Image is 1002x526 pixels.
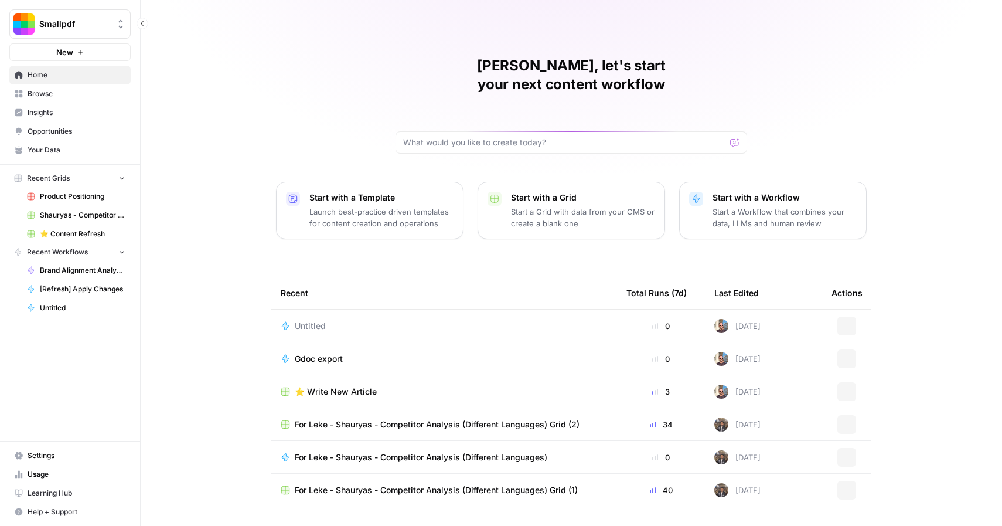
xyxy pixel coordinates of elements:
span: For Leke - Shauryas - Competitor Analysis (Different Languages) Grid (2) [295,419,580,430]
button: New [9,43,131,61]
div: 0 [626,353,696,365]
span: For Leke - Shauryas - Competitor Analysis (Different Languages) [295,452,547,463]
span: Insights [28,107,125,118]
a: Gdoc export [281,353,608,365]
a: Home [9,66,131,84]
span: Settings [28,450,125,461]
button: Recent Grids [9,169,131,187]
div: Actions [831,277,863,309]
button: Workspace: Smallpdf [9,9,131,39]
div: 0 [626,452,696,463]
a: Shauryas - Competitor Analysis (Different Languages) Grid [22,206,131,225]
div: Last Edited [714,277,759,309]
button: Start with a TemplateLaunch best-practice driven templates for content creation and operations [276,182,463,239]
p: Start with a Workflow [713,192,857,203]
span: Shauryas - Competitor Analysis (Different Languages) Grid [40,210,125,220]
img: 12lpmarulu2z3pnc3j6nly8e5680 [714,385,728,399]
a: Your Data [9,141,131,160]
div: [DATE] [714,483,761,497]
input: What would you like to create today? [403,137,725,148]
img: yxnc04dkqktdkzli2cw8vvjrdmdz [714,418,728,432]
div: [DATE] [714,352,761,366]
span: Your Data [28,145,125,155]
div: 34 [626,419,696,430]
a: Untitled [22,298,131,317]
span: Recent Workflows [27,247,88,257]
a: ⭐️ Content Refresh [22,225,131,243]
a: Insights [9,103,131,122]
div: [DATE] [714,418,761,432]
img: 12lpmarulu2z3pnc3j6nly8e5680 [714,352,728,366]
span: [Refresh] Apply Changes [40,284,125,294]
span: Help + Support [28,507,125,517]
a: ⭐️ Write New Article [281,386,608,398]
span: For Leke - Shauryas - Competitor Analysis (Different Languages) Grid (1) [295,484,578,496]
img: yxnc04dkqktdkzli2cw8vvjrdmdz [714,483,728,497]
a: Usage [9,465,131,484]
button: Start with a GridStart a Grid with data from your CMS or create a blank one [478,182,665,239]
span: Learning Hub [28,488,125,498]
button: Help + Support [9,503,131,521]
h1: [PERSON_NAME], let's start your next content workflow [396,56,747,94]
span: Usage [28,469,125,480]
span: Browse [28,89,125,99]
span: Untitled [295,320,326,332]
p: Start a Workflow that combines your data, LLMs and human review [713,206,857,229]
span: Recent Grids [27,173,70,184]
span: ⭐️ Write New Article [295,386,377,398]
div: 40 [626,484,696,496]
a: Brand Alignment Analyzer [22,261,131,280]
span: Product Positioning [40,191,125,202]
div: 0 [626,320,696,332]
a: For Leke - Shauryas - Competitor Analysis (Different Languages) Grid (1) [281,484,608,496]
button: Recent Workflows [9,243,131,261]
img: 12lpmarulu2z3pnc3j6nly8e5680 [714,319,728,333]
a: Untitled [281,320,608,332]
span: Brand Alignment Analyzer [40,265,125,276]
a: Opportunities [9,122,131,141]
span: Gdoc export [295,353,343,365]
a: Learning Hub [9,484,131,503]
a: Settings [9,446,131,465]
span: Home [28,70,125,80]
p: Start with a Grid [511,192,655,203]
p: Start with a Template [309,192,454,203]
a: Product Positioning [22,187,131,206]
span: Smallpdf [39,18,110,30]
img: Smallpdf Logo [13,13,35,35]
span: New [56,46,73,58]
div: Total Runs (7d) [626,277,687,309]
a: Browse [9,84,131,103]
span: Untitled [40,303,125,313]
a: [Refresh] Apply Changes [22,280,131,298]
button: Start with a WorkflowStart a Workflow that combines your data, LLMs and human review [679,182,867,239]
p: Launch best-practice driven templates for content creation and operations [309,206,454,229]
span: ⭐️ Content Refresh [40,229,125,239]
a: For Leke - Shauryas - Competitor Analysis (Different Languages) Grid (2) [281,419,608,430]
img: yxnc04dkqktdkzli2cw8vvjrdmdz [714,450,728,464]
div: [DATE] [714,385,761,399]
div: [DATE] [714,319,761,333]
div: [DATE] [714,450,761,464]
p: Start a Grid with data from your CMS or create a blank one [511,206,655,229]
div: 3 [626,386,696,398]
div: Recent [281,277,608,309]
a: For Leke - Shauryas - Competitor Analysis (Different Languages) [281,452,608,463]
span: Opportunities [28,126,125,137]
